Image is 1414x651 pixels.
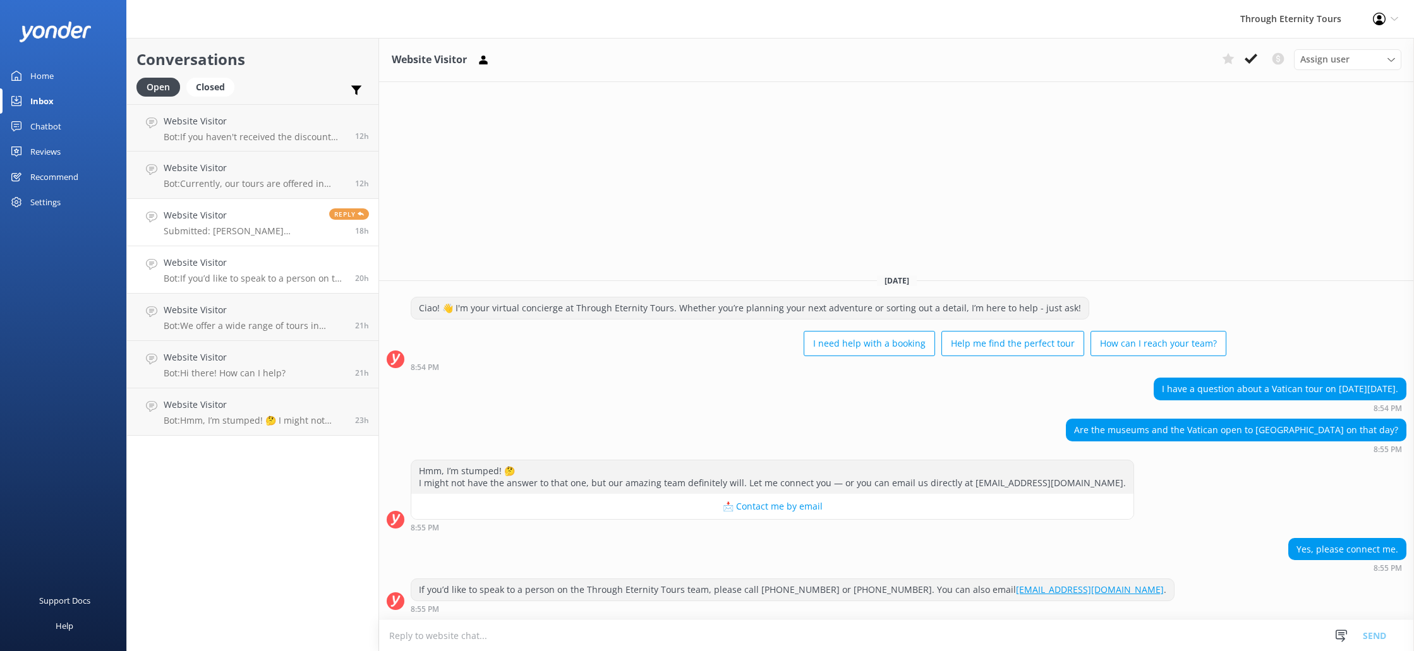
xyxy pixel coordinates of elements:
[941,331,1084,356] button: Help me find the perfect tour
[127,341,378,388] a: Website VisitorBot:Hi there! How can I help?21h
[136,80,186,93] a: Open
[411,604,1175,613] div: Sep 23 2025 08:55pm (UTC +02:00) Europe/Amsterdam
[164,398,346,412] h4: Website Visitor
[164,225,320,237] p: Submitted: [PERSON_NAME] [EMAIL_ADDRESS][DOMAIN_NAME] Does the [GEOGRAPHIC_DATA] Tour with Dome C...
[1288,563,1406,572] div: Sep 23 2025 08:55pm (UTC +02:00) Europe/Amsterdam
[355,178,369,189] span: Sep 24 2025 05:15am (UTC +02:00) Europe/Amsterdam
[127,152,378,199] a: Website VisitorBot:Currently, our tours are offered in English only. It may be possible to arrang...
[392,52,467,68] h3: Website Visitor
[30,139,61,164] div: Reviews
[1374,405,1402,412] strong: 8:54 PM
[127,199,378,246] a: Website VisitorSubmitted: [PERSON_NAME] [EMAIL_ADDRESS][DOMAIN_NAME] Does the [GEOGRAPHIC_DATA] T...
[411,297,1089,319] div: Ciao! 👋 I'm your virtual concierge at Through Eternity Tours. Whether you’re planning your next a...
[164,415,346,426] p: Bot: Hmm, I’m stumped! 🤔 I might not have the answer to that one, but our amazing team definitely...
[1289,539,1406,560] div: Yes, please connect me.
[164,208,320,222] h4: Website Visitor
[164,367,286,379] p: Bot: Hi there! How can I help?
[164,256,346,270] h4: Website Visitor
[30,63,54,88] div: Home
[164,273,346,284] p: Bot: If you’d like to speak to a person on the Through Eternity Tours team, please call [PHONE_NU...
[411,606,439,613] strong: 8:55 PM
[329,208,369,220] span: Reply
[411,460,1133,494] div: Hmm, I’m stumped! 🤔 I might not have the answer to that one, but our amazing team definitely will...
[1016,583,1164,595] a: [EMAIL_ADDRESS][DOMAIN_NAME]
[164,178,346,189] p: Bot: Currently, our tours are offered in English only. It may be possible to arrange a private to...
[355,320,369,331] span: Sep 23 2025 08:11pm (UTC +02:00) Europe/Amsterdam
[30,114,61,139] div: Chatbot
[186,78,234,97] div: Closed
[411,494,1133,519] button: 📩 Contact me by email
[30,88,54,114] div: Inbox
[411,364,439,371] strong: 8:54 PM
[127,104,378,152] a: Website VisitorBot:If you haven't received the discount code, please check your Spam folder. If i...
[186,80,241,93] a: Closed
[355,415,369,426] span: Sep 23 2025 05:47pm (UTC +02:00) Europe/Amsterdam
[1091,331,1226,356] button: How can I reach your team?
[411,362,1226,371] div: Sep 23 2025 08:54pm (UTC +02:00) Europe/Amsterdam
[1154,403,1406,412] div: Sep 23 2025 08:54pm (UTC +02:00) Europe/Amsterdam
[19,21,92,42] img: yonder-white-logo.png
[164,114,346,128] h4: Website Visitor
[355,273,369,284] span: Sep 23 2025 08:55pm (UTC +02:00) Europe/Amsterdam
[1374,446,1402,453] strong: 8:55 PM
[136,47,369,71] h2: Conversations
[164,320,346,331] p: Bot: We offer a wide range of tours in [GEOGRAPHIC_DATA], from iconic landmarks like the [GEOGRAP...
[411,523,1134,532] div: Sep 23 2025 08:55pm (UTC +02:00) Europe/Amsterdam
[164,161,346,175] h4: Website Visitor
[411,579,1174,600] div: If you’d like to speak to a person on the Through Eternity Tours team, please call [PHONE_NUMBER]...
[30,189,61,215] div: Settings
[1294,49,1401,69] div: Assign User
[164,131,346,143] p: Bot: If you haven't received the discount code, please check your Spam folder. If it's not there,...
[56,613,73,638] div: Help
[877,275,917,286] span: [DATE]
[164,303,346,317] h4: Website Visitor
[804,331,935,356] button: I need help with a booking
[355,131,369,141] span: Sep 24 2025 05:25am (UTC +02:00) Europe/Amsterdam
[355,367,369,378] span: Sep 23 2025 07:52pm (UTC +02:00) Europe/Amsterdam
[39,588,90,613] div: Support Docs
[136,78,180,97] div: Open
[164,350,286,364] h4: Website Visitor
[1374,564,1402,572] strong: 8:55 PM
[411,524,439,532] strong: 8:55 PM
[127,388,378,436] a: Website VisitorBot:Hmm, I’m stumped! 🤔 I might not have the answer to that one, but our amazing t...
[1154,378,1406,400] div: I have a question about a Vatican tour on [DATE][DATE].
[1300,52,1350,66] span: Assign user
[1067,419,1406,441] div: Are the museums and the Vatican open to [GEOGRAPHIC_DATA] on that day?
[30,164,78,189] div: Recommend
[127,246,378,294] a: Website VisitorBot:If you’d like to speak to a person on the Through Eternity Tours team, please ...
[127,294,378,341] a: Website VisitorBot:We offer a wide range of tours in [GEOGRAPHIC_DATA], from iconic landmarks lik...
[355,225,369,236] span: Sep 23 2025 11:39pm (UTC +02:00) Europe/Amsterdam
[1066,445,1406,453] div: Sep 23 2025 08:55pm (UTC +02:00) Europe/Amsterdam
